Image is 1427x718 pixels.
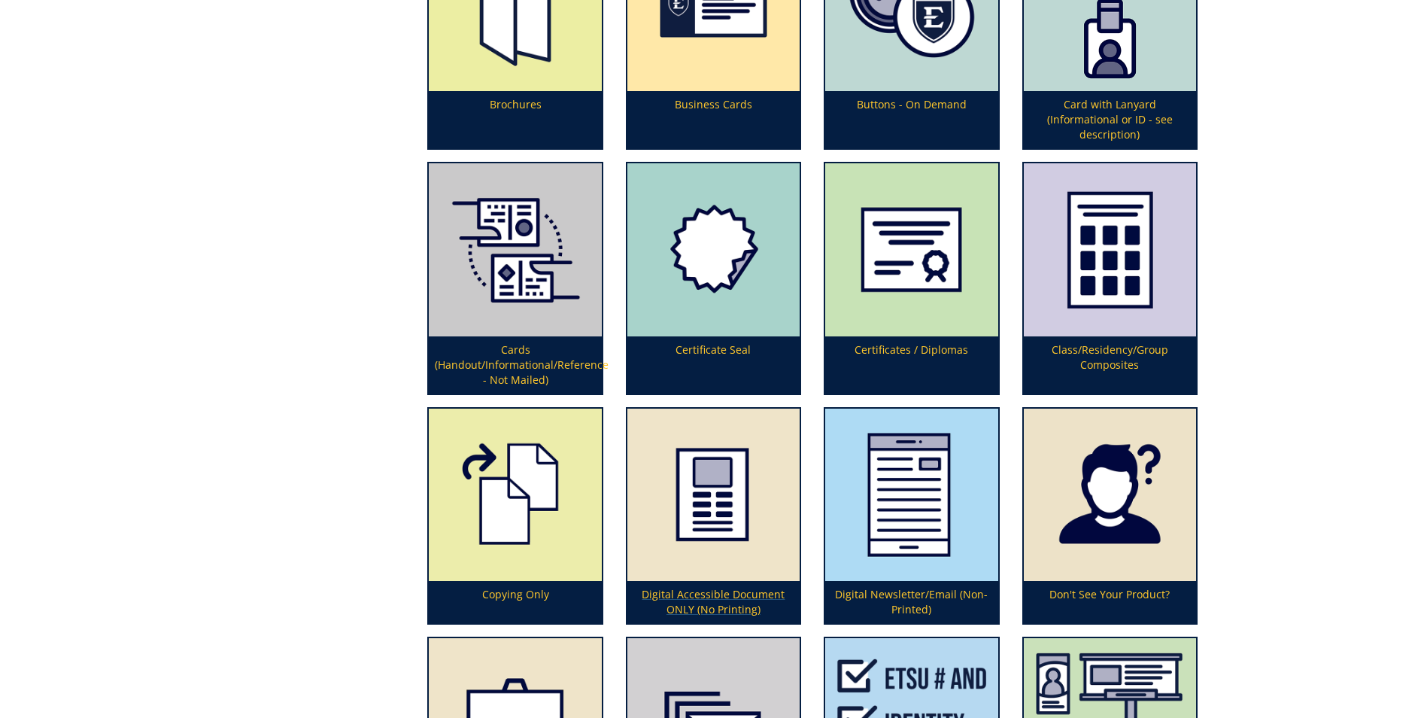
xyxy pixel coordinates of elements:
img: certificateseal-5a9714020dc3f7.12157616.png [627,163,800,336]
img: certificates--diplomas-5a05f869a6b240.56065883.png [825,163,997,336]
p: Certificate Seal [627,336,800,394]
p: Business Cards [627,91,800,148]
img: copying-5a0f03feb07059.94806612.png [429,409,601,581]
a: Class/Residency/Group Composites [1024,163,1196,393]
p: Class/Residency/Group Composites [1024,336,1196,394]
img: class-composites-59482f17003723.28248747.png [1024,163,1196,336]
p: Buttons - On Demand [825,91,997,148]
p: Brochures [429,91,601,148]
p: Cards (Handout/Informational/Reference - Not Mailed) [429,336,601,394]
a: Don't See Your Product? [1024,409,1196,623]
a: Cards (Handout/Informational/Reference - Not Mailed) [429,163,601,393]
img: digital-newsletter-594830bb2b9201.48727129.png [825,409,997,581]
a: Digital Accessible Document ONLY (No Printing) [627,409,800,623]
a: Copying Only [429,409,601,623]
a: Certificate Seal [627,163,800,393]
p: Don't See Your Product? [1024,581,1196,623]
img: dont%20see-5aa6baf09686e9.98073190.png [1024,409,1196,581]
p: Digital Accessible Document ONLY (No Printing) [627,581,800,623]
p: Certificates / Diplomas [825,336,997,394]
img: eflyer-59838ae8965085.60431837.png [627,409,800,581]
a: Certificates / Diplomas [825,163,997,393]
img: index%20reference%20card%20art-5b7c246b46b985.83964793.png [429,163,601,336]
a: Digital Newsletter/Email (Non-Printed) [825,409,997,623]
p: Card with Lanyard (Informational or ID - see description) [1024,91,1196,148]
p: Digital Newsletter/Email (Non-Printed) [825,581,997,623]
p: Copying Only [429,581,601,623]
